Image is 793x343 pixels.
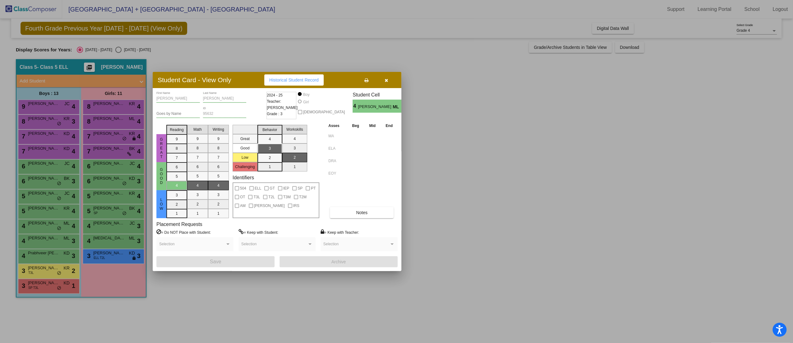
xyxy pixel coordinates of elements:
[303,92,310,97] div: Boy
[303,99,309,105] div: Girl
[330,207,394,218] button: Notes
[159,198,164,211] span: Low
[328,156,345,166] input: assessment
[353,102,358,110] span: 4
[356,210,368,215] span: Notes
[283,193,291,201] span: T3M
[267,98,298,111] span: Teacher: [PERSON_NAME]
[327,122,347,129] th: Asses
[233,175,254,181] label: Identifiers
[159,137,164,159] span: Great
[159,167,164,185] span: Good
[328,169,345,178] input: assessment
[332,259,346,264] span: Archive
[239,229,278,235] label: = Keep with Student:
[267,111,282,117] span: Grade : 3
[240,185,246,192] span: 504
[347,122,364,129] th: Beg
[158,76,231,84] h3: Student Card - View Only
[264,74,324,86] button: Historical Student Record
[353,92,407,98] h3: Student Cell
[293,202,299,209] span: IRS
[203,112,247,116] input: Enter ID
[156,229,211,235] label: = Do NOT Place with Student:
[210,259,221,264] span: Save
[321,229,359,235] label: = Keep with Teacher:
[393,104,401,110] span: ML
[364,122,381,129] th: Mid
[328,131,345,141] input: assessment
[401,102,407,110] span: 3
[156,112,200,116] input: goes by name
[280,256,398,267] button: Archive
[269,78,319,82] span: Historical Student Record
[268,193,275,201] span: T2L
[240,202,246,209] span: AM
[267,92,283,98] span: 2024 - 25
[253,193,260,201] span: T3L
[298,185,303,192] span: SP
[381,122,398,129] th: End
[283,185,289,192] span: IEP
[270,185,275,192] span: GT
[303,108,345,116] span: [DEMOGRAPHIC_DATA]
[255,185,261,192] span: ELL
[358,104,393,110] span: [PERSON_NAME]
[240,193,245,201] span: OT
[311,185,316,192] span: PT
[299,193,307,201] span: T2M
[254,202,285,209] span: [PERSON_NAME]
[328,144,345,153] input: assessment
[156,221,202,227] label: Placement Requests
[156,256,275,267] button: Save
